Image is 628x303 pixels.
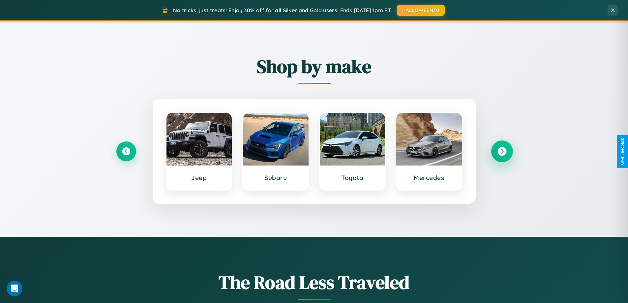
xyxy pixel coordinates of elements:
[403,174,455,182] h3: Mercedes
[173,174,225,182] h3: Jeep
[326,174,379,182] h3: Toyota
[173,7,392,14] span: No tricks, just treats! Enjoy 30% off for all Silver and Gold users! Ends [DATE] 1pm PT.
[116,54,512,79] h2: Shop by make
[397,5,445,16] button: HALLOWEEN30
[116,270,512,295] h1: The Road Less Traveled
[250,174,302,182] h3: Subaru
[620,138,625,165] div: Give Feedback
[7,281,22,296] iframe: Intercom live chat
